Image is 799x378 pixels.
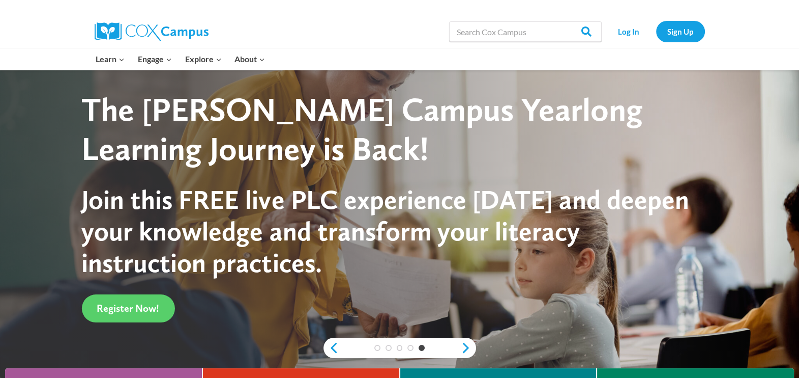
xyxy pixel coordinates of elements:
a: 3 [397,345,403,351]
a: Register Now! [81,294,174,322]
button: Child menu of About [228,48,272,70]
span: Join this FREE live PLC experience [DATE] and deepen your knowledge and transform your literacy i... [81,183,689,279]
input: Search Cox Campus [449,21,602,42]
button: Child menu of Engage [131,48,179,70]
a: 4 [407,345,413,351]
button: Child menu of Explore [179,48,228,70]
a: Sign Up [656,21,705,42]
div: The [PERSON_NAME] Campus Yearlong Learning Journey is Back! [81,90,698,169]
a: 5 [419,345,425,351]
a: previous [323,342,339,354]
a: 2 [386,345,392,351]
img: Cox Campus [95,22,209,41]
div: content slider buttons [323,338,476,358]
nav: Primary Navigation [90,48,272,70]
nav: Secondary Navigation [607,21,705,42]
span: Register Now! [97,302,159,314]
a: Log In [607,21,651,42]
button: Child menu of Learn [90,48,132,70]
a: 1 [374,345,380,351]
a: next [461,342,476,354]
